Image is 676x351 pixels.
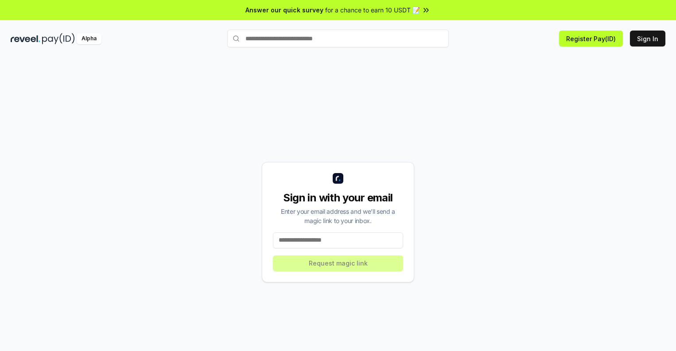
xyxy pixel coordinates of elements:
div: Enter your email address and we’ll send a magic link to your inbox. [273,207,403,225]
button: Register Pay(ID) [559,31,623,46]
button: Sign In [630,31,665,46]
div: Sign in with your email [273,191,403,205]
img: logo_small [333,173,343,184]
span: for a chance to earn 10 USDT 📝 [325,5,420,15]
span: Answer our quick survey [245,5,323,15]
img: pay_id [42,33,75,44]
div: Alpha [77,33,101,44]
img: reveel_dark [11,33,40,44]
